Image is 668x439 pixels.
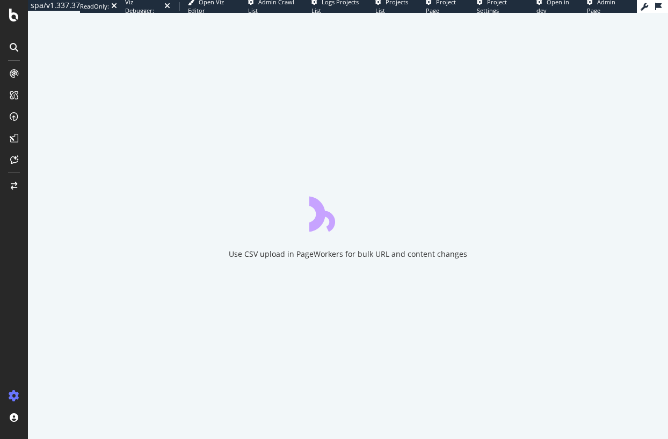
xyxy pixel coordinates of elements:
div: animation [309,193,387,232]
div: ReadOnly: [80,2,109,11]
div: Use CSV upload in PageWorkers for bulk URL and content changes [229,249,467,260]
